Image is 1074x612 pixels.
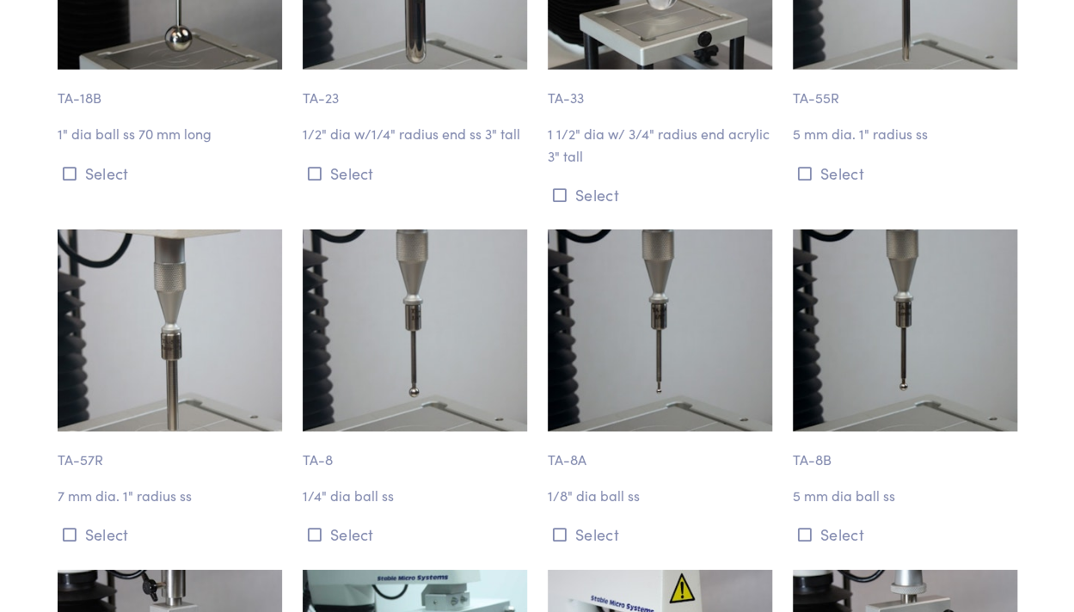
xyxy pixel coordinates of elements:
p: 7 mm dia. 1" radius ss [58,485,282,507]
p: 5 mm dia. 1" radius ss [793,123,1017,145]
p: 1/8" dia ball ss [548,485,772,507]
button: Select [58,520,282,548]
p: 1" dia ball ss 70 mm long [58,123,282,145]
img: rounded_ta-8a_eigth-inch-ball_2.jpg [548,229,772,431]
button: Select [793,159,1017,187]
p: TA-57R [58,431,282,471]
p: TA-8 [303,431,527,471]
button: Select [793,520,1017,548]
button: Select [548,181,772,209]
p: 1/4" dia ball ss [303,485,527,507]
button: Select [548,520,772,548]
p: TA-33 [548,70,772,109]
button: Select [303,520,527,548]
img: rounded_ta-8b_5mm-ball_2.jpg [793,229,1017,431]
button: Select [303,159,527,187]
p: TA-8B [793,431,1017,471]
button: Select [58,159,282,187]
p: TA-18B [58,70,282,109]
p: 1/2" dia w/1/4" radius end ss 3" tall [303,123,527,145]
img: puncture_ta-57r_7mm_4.jpg [58,229,282,431]
p: TA-55R [793,70,1017,109]
p: 1 1/2" dia w/ 3/4" radius end acrylic 3" tall [548,123,772,167]
p: TA-8A [548,431,772,471]
p: TA-23 [303,70,527,109]
img: rounded_ta-8_quarter-inch-ball_3.jpg [303,229,527,431]
p: 5 mm dia ball ss [793,485,1017,507]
